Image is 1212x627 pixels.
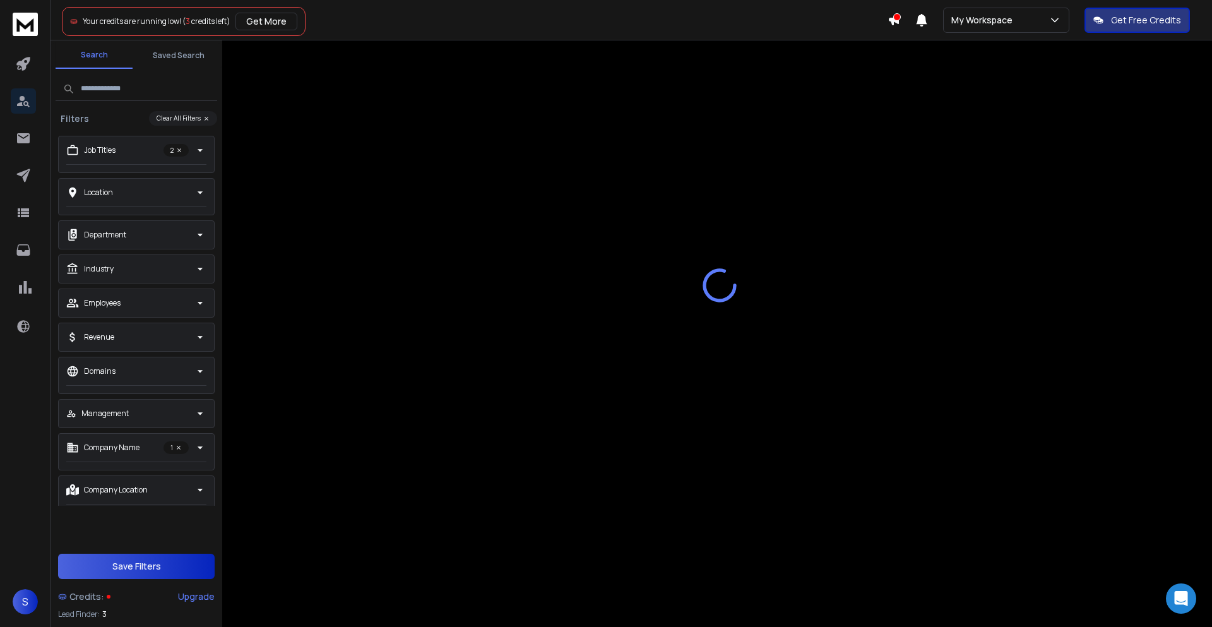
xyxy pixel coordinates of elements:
[163,441,189,454] p: 1
[84,485,148,495] p: Company Location
[56,112,94,125] h3: Filters
[13,13,38,36] img: logo
[84,332,114,342] p: Revenue
[84,366,116,376] p: Domains
[58,554,215,579] button: Save Filters
[13,589,38,614] button: S
[140,43,217,68] button: Saved Search
[235,13,297,30] button: Get More
[58,609,100,619] p: Lead Finder:
[951,14,1018,27] p: My Workspace
[1084,8,1190,33] button: Get Free Credits
[84,264,114,274] p: Industry
[58,584,215,609] a: Credits:Upgrade
[69,590,104,603] span: Credits:
[1111,14,1181,27] p: Get Free Credits
[84,443,140,453] p: Company Name
[56,42,133,69] button: Search
[81,409,129,419] p: Management
[102,609,107,619] span: 3
[178,590,215,603] div: Upgrade
[186,16,190,27] span: 3
[1166,583,1196,614] div: Open Intercom Messenger
[182,16,230,27] span: ( credits left)
[84,145,116,155] p: Job Titles
[83,16,181,27] span: Your credits are running low!
[149,111,217,126] button: Clear All Filters
[84,188,113,198] p: Location
[163,144,189,157] p: 2
[84,298,121,308] p: Employees
[84,230,126,240] p: Department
